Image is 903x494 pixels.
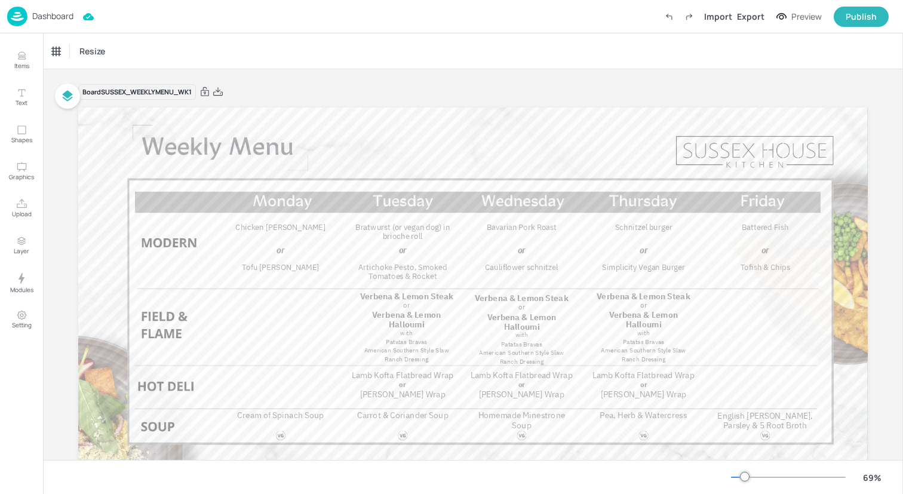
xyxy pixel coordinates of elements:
span: Lamb Kofta Flatbread Wrap [352,370,453,381]
div: 69 % [858,471,886,484]
span: or [403,300,410,309]
span: or [518,380,526,389]
span: English [PERSON_NAME], Parsley & 5 Root Broth [717,410,812,431]
span: Verbena & Lemon Halloumi [372,309,441,330]
div: Export [737,10,764,23]
span: American Southern Style Slaw [364,346,450,354]
p: Dashboard [32,12,73,20]
span: Lamb Kofta Flatbread Wrap [471,370,572,381]
span: Verbena & Lemon Steak [360,291,453,302]
span: [PERSON_NAME] Wrap [360,389,446,400]
span: Resize [77,45,107,57]
span: Artichoke Pesto, Smoked Tomatoes & Rocket [358,262,447,281]
span: Verbena & Lemon Steak [475,293,568,303]
span: Bratwurst (or vegan dog) in brioche roll [355,222,450,241]
span: Cream of Spinach Soup [237,410,324,421]
span: Lamb Kofta Flatbread Wrap [592,370,694,381]
span: or [277,244,284,256]
span: or [399,380,406,389]
button: Publish [834,7,889,27]
span: Pea, Herb & Watercress [600,410,687,421]
img: logo-86c26b7e.jpg [7,7,27,26]
div: Preview [791,10,822,23]
span: Ranch Dressing [622,355,666,363]
span: [PERSON_NAME] Wrap [601,389,686,400]
span: Tofu [PERSON_NAME] [242,262,319,272]
span: Ranch Dressing [385,355,429,363]
span: Ranch Dressing [500,357,544,365]
span: Chicken [PERSON_NAME] [235,222,325,232]
span: or [518,302,525,311]
span: Verbena & Lemon Halloumi [609,309,678,330]
span: Cauliflower schnitzel [485,262,558,272]
span: Patatas Bravas [386,338,427,346]
span: Verbena & Lemon Halloumi [487,312,556,332]
span: or [399,244,407,256]
span: Simplicity Vegan Burger [602,262,685,272]
span: Battered Fish [742,222,788,232]
span: with [515,331,528,339]
span: Patatas Bravas [501,340,542,348]
div: Publish [846,10,877,23]
span: or [640,244,647,256]
span: or [640,380,647,389]
span: Homemade Minestrone Soup [478,410,565,430]
span: Patatas Bravas [623,338,664,346]
span: Bavarian Pork Roast [487,222,557,232]
span: or [640,300,647,309]
span: American Southern Style Slaw [601,346,686,354]
div: Import [704,10,732,23]
span: [PERSON_NAME] Wrap [479,389,564,400]
div: Board SUSSEX_WEEKLYMENU_WK1 [78,84,196,100]
span: with [400,329,413,337]
span: or [761,244,769,256]
span: with [637,329,650,337]
span: Tofish & Chips [741,262,790,272]
button: Preview [769,8,829,26]
span: Verbena & Lemon Steak [597,291,690,302]
label: Undo (Ctrl + Z) [659,7,679,27]
span: American Southern Style Slaw [479,349,564,357]
label: Redo (Ctrl + Y) [679,7,699,27]
span: or [518,244,526,256]
span: Schnitzel burger [615,222,672,232]
span: Carrot & Coriander Soup [357,410,449,421]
